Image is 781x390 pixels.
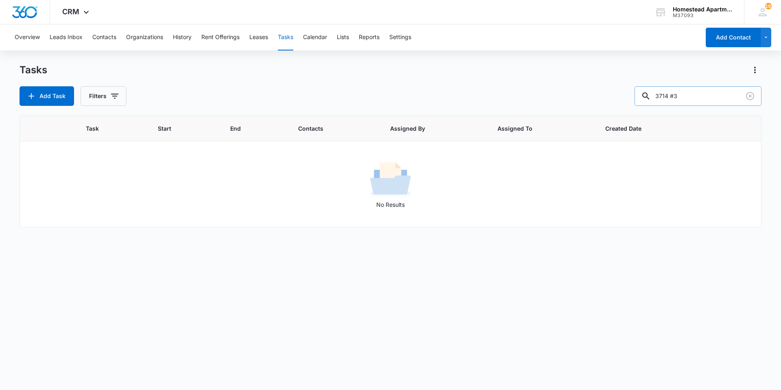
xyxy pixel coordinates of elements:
button: Tasks [278,24,293,50]
p: No Results [20,200,761,209]
span: CRM [62,7,79,16]
button: Calendar [303,24,327,50]
span: Assigned By [390,124,466,133]
span: Created Date [605,124,683,133]
button: Contacts [92,24,116,50]
button: Reports [359,24,380,50]
button: Leads Inbox [50,24,83,50]
img: No Results [370,160,411,200]
button: Settings [389,24,411,50]
div: account id [673,13,732,18]
button: Leases [249,24,268,50]
span: End [230,124,267,133]
span: 192 [765,3,772,9]
button: Add Task [20,86,74,106]
span: Assigned To [497,124,574,133]
span: Start [158,124,199,133]
button: Overview [15,24,40,50]
button: Add Contact [706,28,761,47]
span: Contacts [298,124,359,133]
input: Search Tasks [635,86,761,106]
button: History [173,24,192,50]
button: Filters [81,86,127,106]
button: Actions [748,64,761,77]
h1: Tasks [20,64,47,76]
button: Clear [744,90,757,103]
span: Task [86,124,127,133]
div: notifications count [765,3,772,9]
button: Rent Offerings [201,24,240,50]
button: Organizations [126,24,163,50]
div: account name [673,6,732,13]
button: Lists [337,24,349,50]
